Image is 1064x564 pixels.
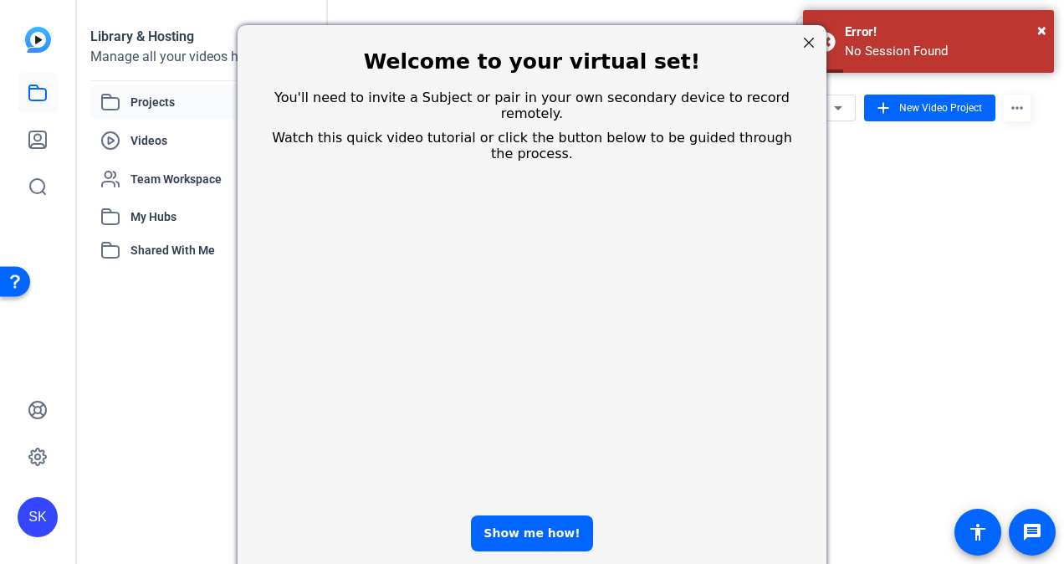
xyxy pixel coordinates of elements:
div: Show me how! [238,515,360,551]
iframe: OpenReel Video Player [30,186,569,500]
span: Projects [130,92,282,112]
span: Shared With Me [130,242,286,259]
div: No Session Found [845,42,1041,61]
mat-icon: add [874,99,893,117]
div: Manage all your videos here [90,47,313,67]
mat-icon: message [1022,522,1042,542]
span: Watch this quick video tutorial or click the button below to be guided through the process. [39,130,560,162]
mat-expansion-panel-header: My Hubs [90,200,313,233]
span: Team Workspace [130,171,282,187]
div: SK [18,497,58,537]
span: × [1037,20,1046,40]
span: Videos [130,132,282,149]
div: Library & Hosting [90,27,313,47]
button: Close [1037,18,1046,43]
span: My Hubs [130,208,249,226]
mat-expansion-panel-header: Shared With Me [90,233,313,267]
mat-icon: more_horiz [1004,95,1031,121]
mat-icon: accessibility [968,522,988,542]
span: New Video Project [899,100,982,115]
span: Welcome to your virtual set! [131,49,468,74]
img: blue-gradient.svg [25,27,51,53]
button: New Video Project [864,95,995,121]
div: Error! [845,23,1041,42]
span: You'll need to invite a Subject or pair in your own secondary device to record remotely. [42,90,557,121]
